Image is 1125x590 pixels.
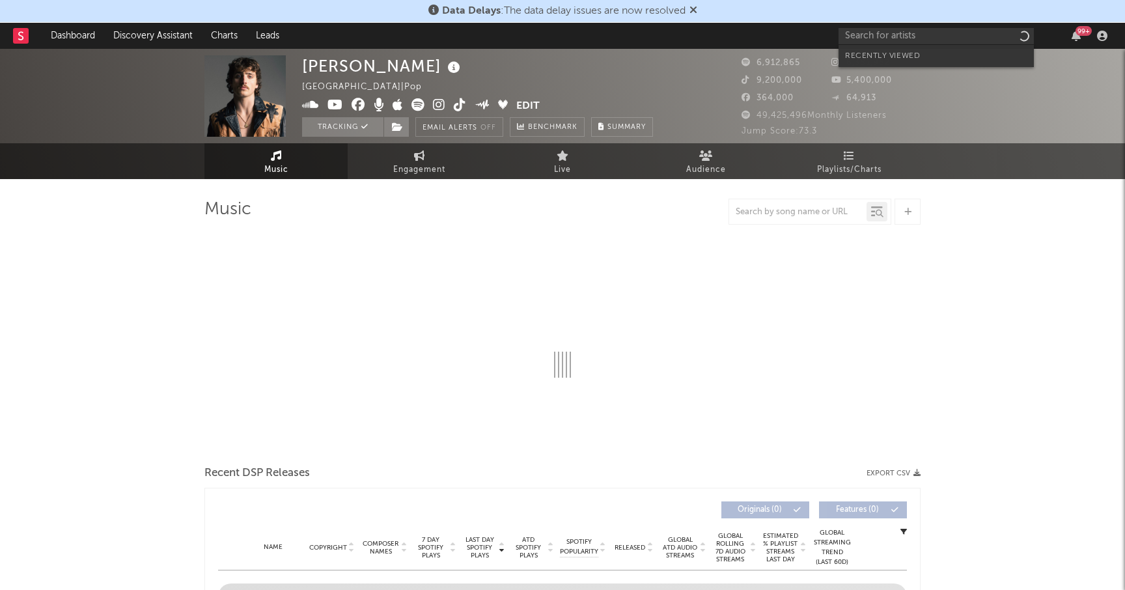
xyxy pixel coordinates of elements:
em: Off [480,124,496,132]
span: Benchmark [528,120,577,135]
span: Features ( 0 ) [827,506,887,514]
div: [PERSON_NAME] [302,55,464,77]
span: Global ATD Audio Streams [662,536,698,559]
div: [GEOGRAPHIC_DATA] | Pop [302,79,452,95]
button: Tracking [302,117,383,137]
span: 49,425,496 Monthly Listeners [742,111,887,120]
a: Charts [202,23,247,49]
a: Audience [634,143,777,179]
span: Audience [686,162,726,178]
span: 6,381,982 [831,59,890,67]
span: Summary [607,124,646,131]
span: Data Delays [442,6,501,16]
button: Features(0) [819,501,907,518]
span: 7 Day Spotify Plays [413,536,448,559]
span: Recent DSP Releases [204,466,310,481]
span: Music [264,162,288,178]
span: Jump Score: 73.3 [742,127,817,135]
a: Dashboard [42,23,104,49]
span: 6,912,865 [742,59,800,67]
button: 99+ [1072,31,1081,41]
a: Leads [247,23,288,49]
div: Recently Viewed [845,48,1027,64]
span: Engagement [393,162,445,178]
span: Last Day Spotify Plays [462,536,497,559]
button: Originals(0) [721,501,809,518]
span: Spotify Popularity [560,537,598,557]
span: Global Rolling 7D Audio Streams [712,532,748,563]
button: Export CSV [867,470,921,477]
span: Originals ( 0 ) [730,506,790,514]
span: Composer Names [362,540,399,555]
span: : The data delay issues are now resolved [442,6,686,16]
a: Discovery Assistant [104,23,202,49]
div: Global Streaming Trend (Last 60D) [812,528,852,567]
span: 9,200,000 [742,76,802,85]
a: Music [204,143,348,179]
a: Playlists/Charts [777,143,921,179]
span: Estimated % Playlist Streams Last Day [762,532,798,563]
span: Playlists/Charts [817,162,882,178]
span: 364,000 [742,94,794,102]
button: Edit [516,98,540,115]
span: Released [615,544,645,552]
span: ATD Spotify Plays [511,536,546,559]
input: Search for artists [839,28,1034,44]
div: 99 + [1076,26,1092,36]
button: Email AlertsOff [415,117,503,137]
button: Summary [591,117,653,137]
span: 5,400,000 [831,76,892,85]
span: Live [554,162,571,178]
span: Copyright [309,544,347,552]
a: Benchmark [510,117,585,137]
div: Name [244,542,301,552]
input: Search by song name or URL [729,207,867,218]
span: Dismiss [689,6,697,16]
a: Live [491,143,634,179]
a: Engagement [348,143,491,179]
span: 64,913 [831,94,876,102]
